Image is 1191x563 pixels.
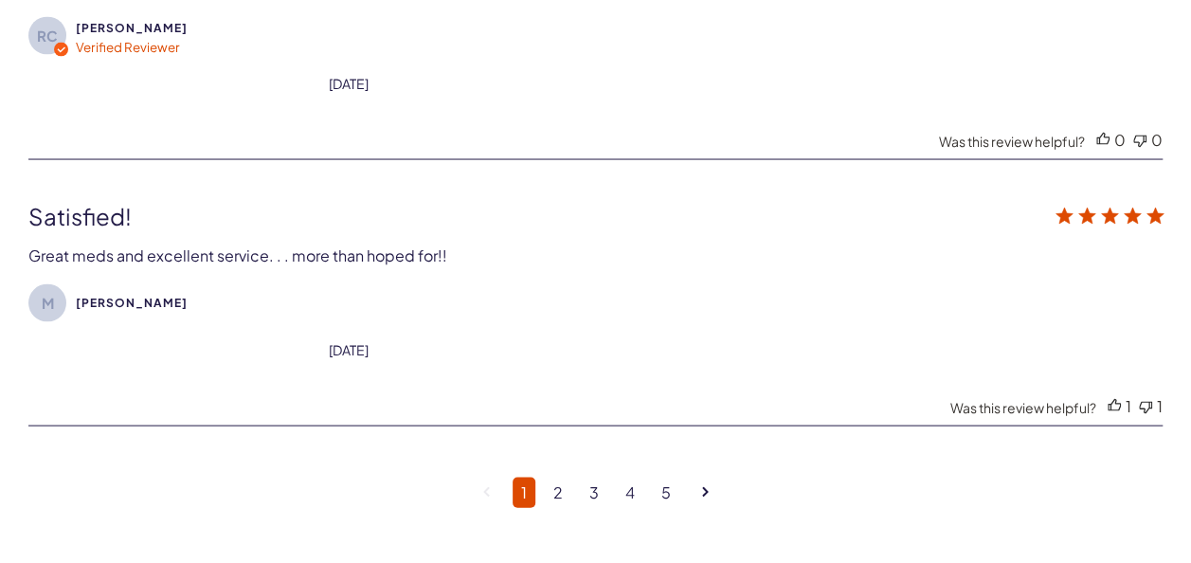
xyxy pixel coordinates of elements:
div: [DATE] [329,340,369,357]
div: Great meds and excellent service. . . more than hoped for!! [28,245,447,264]
div: Vote up [1096,129,1110,149]
div: Vote down [1133,129,1146,149]
div: 0 [1151,129,1163,149]
div: Satisfied! [28,201,936,229]
span: Ronald C. [76,21,188,35]
a: Goto Page 5 [653,477,679,507]
text: RC [37,26,58,44]
a: Goto Page 4 [617,477,643,507]
div: 0 [1114,129,1126,149]
div: Vote up [1108,395,1121,415]
div: Was this review helpful? [950,398,1096,415]
a: Goto previous page [475,472,498,512]
a: Goto Page 2 [545,477,571,507]
div: Was this review helpful? [939,132,1085,149]
a: Page 1 [513,477,535,507]
a: Goto next page [694,472,717,512]
text: M [42,293,54,311]
span: Verified Reviewer [76,38,180,54]
div: date [329,340,369,357]
div: 1 [1157,395,1163,415]
div: [DATE] [329,74,369,91]
a: Goto Page 3 [581,477,607,507]
div: date [329,74,369,91]
div: 1 [1126,395,1131,415]
span: Mudd [76,295,188,309]
div: Vote down [1139,395,1152,415]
